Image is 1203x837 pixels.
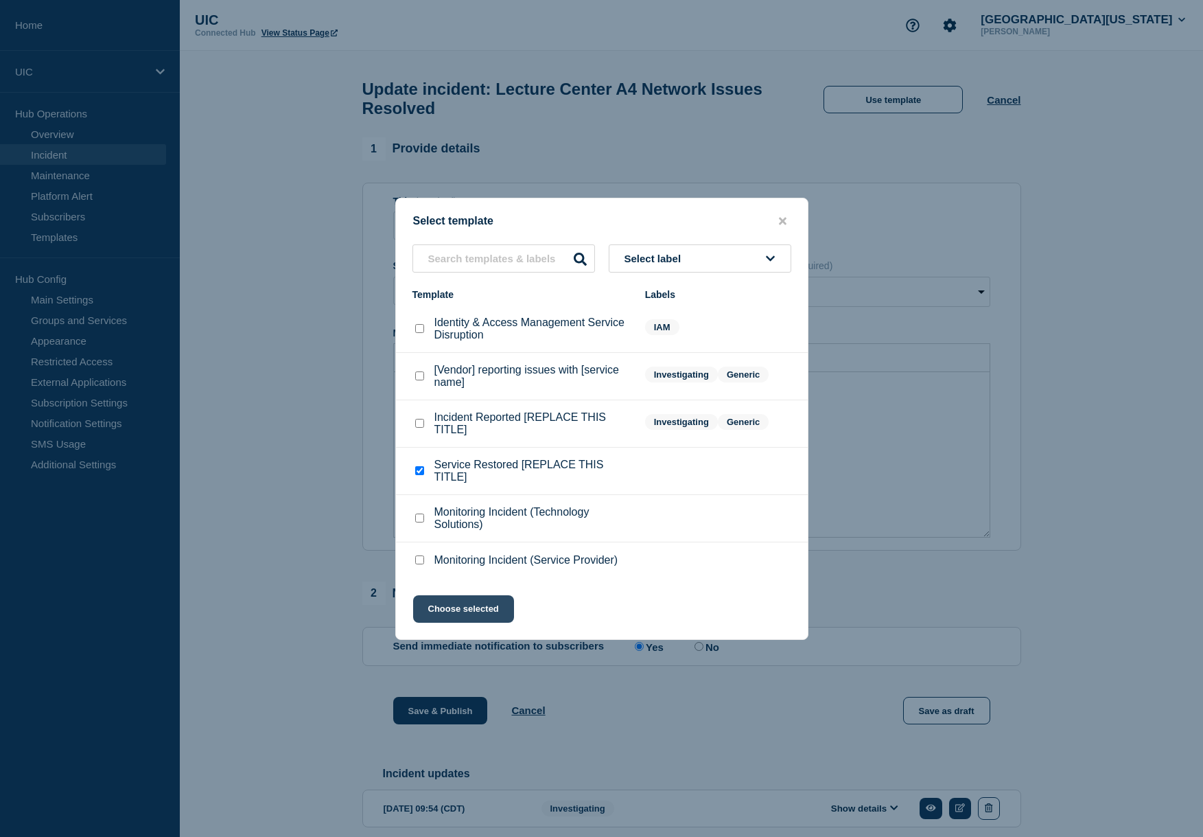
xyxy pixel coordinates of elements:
[434,554,618,566] p: Monitoring Incident (Service Provider)
[718,414,769,430] span: Generic
[718,367,769,382] span: Generic
[434,411,631,436] p: Incident Reported [REPLACE THIS TITLE]
[775,215,791,228] button: close button
[624,253,687,264] span: Select label
[434,459,631,483] p: Service Restored [REPLACE THIS TITLE]
[415,466,424,475] input: Service Restored [REPLACE THIS TITLE] checkbox
[434,364,631,389] p: [Vendor] reporting issues with [service name]
[415,419,424,428] input: Incident Reported [REPLACE THIS TITLE] checkbox
[412,289,631,300] div: Template
[415,514,424,523] input: Monitoring Incident (Technology Solutions) checkbox
[412,244,595,273] input: Search templates & labels
[609,244,791,273] button: Select label
[645,414,718,430] span: Investigating
[415,324,424,333] input: Identity & Access Management Service Disruption checkbox
[415,371,424,380] input: [Vendor] reporting issues with [service name] checkbox
[434,317,631,341] p: Identity & Access Management Service Disruption
[645,319,679,335] span: IAM
[645,289,791,300] div: Labels
[396,215,808,228] div: Select template
[434,506,631,531] p: Monitoring Incident (Technology Solutions)
[413,595,514,623] button: Choose selected
[415,555,424,564] input: Monitoring Incident (Service Provider) checkbox
[645,367,718,382] span: Investigating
